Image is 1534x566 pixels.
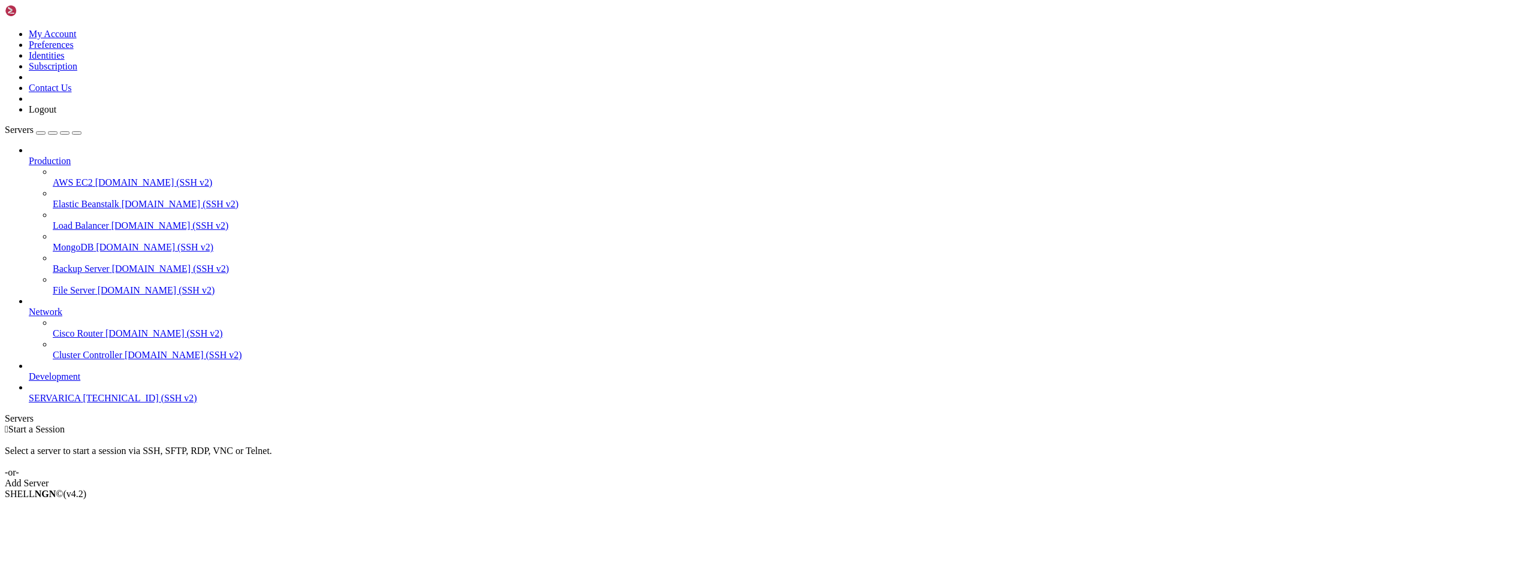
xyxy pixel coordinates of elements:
span: Cisco Router [53,328,103,338]
span: Production [29,156,71,166]
a: Elastic Beanstalk [DOMAIN_NAME] (SSH v2) [53,199,1529,210]
span: Servers [5,125,34,135]
li: SERVARICA [TECHNICAL_ID] (SSH v2) [29,382,1529,404]
a: Production [29,156,1529,167]
a: Contact Us [29,83,72,93]
span: [DOMAIN_NAME] (SSH v2) [122,199,239,209]
a: My Account [29,29,77,39]
span: Elastic Beanstalk [53,199,119,209]
span: [DOMAIN_NAME] (SSH v2) [96,242,213,252]
a: Development [29,371,1529,382]
li: Elastic Beanstalk [DOMAIN_NAME] (SSH v2) [53,188,1529,210]
div: Select a server to start a session via SSH, SFTP, RDP, VNC or Telnet. -or- [5,435,1529,478]
span: Network [29,307,62,317]
span: [DOMAIN_NAME] (SSH v2) [111,220,229,231]
span: [DOMAIN_NAME] (SSH v2) [105,328,223,338]
li: AWS EC2 [DOMAIN_NAME] (SSH v2) [53,167,1529,188]
li: Load Balancer [DOMAIN_NAME] (SSH v2) [53,210,1529,231]
b: NGN [35,489,56,499]
div: Add Server [5,478,1529,489]
span: Development [29,371,80,382]
span: Cluster Controller [53,350,122,360]
span: File Server [53,285,95,295]
span: 4.2.0 [64,489,87,499]
li: Network [29,296,1529,361]
li: File Server [DOMAIN_NAME] (SSH v2) [53,274,1529,296]
span: Start a Session [8,424,65,434]
span: [TECHNICAL_ID] (SSH v2) [83,393,197,403]
a: Servers [5,125,81,135]
span: SERVARICA [29,393,80,403]
li: Development [29,361,1529,382]
li: Cluster Controller [DOMAIN_NAME] (SSH v2) [53,339,1529,361]
span: Load Balancer [53,220,109,231]
a: Backup Server [DOMAIN_NAME] (SSH v2) [53,264,1529,274]
span: SHELL © [5,489,86,499]
span: [DOMAIN_NAME] (SSH v2) [112,264,230,274]
a: Cluster Controller [DOMAIN_NAME] (SSH v2) [53,350,1529,361]
span: Backup Server [53,264,110,274]
a: MongoDB [DOMAIN_NAME] (SSH v2) [53,242,1529,253]
div: Servers [5,413,1529,424]
a: Preferences [29,40,74,50]
li: MongoDB [DOMAIN_NAME] (SSH v2) [53,231,1529,253]
a: Network [29,307,1529,317]
a: Cisco Router [DOMAIN_NAME] (SSH v2) [53,328,1529,339]
a: File Server [DOMAIN_NAME] (SSH v2) [53,285,1529,296]
a: Logout [29,104,56,114]
a: SERVARICA [TECHNICAL_ID] (SSH v2) [29,393,1529,404]
li: Backup Server [DOMAIN_NAME] (SSH v2) [53,253,1529,274]
span: [DOMAIN_NAME] (SSH v2) [95,177,213,187]
span: [DOMAIN_NAME] (SSH v2) [125,350,242,360]
a: AWS EC2 [DOMAIN_NAME] (SSH v2) [53,177,1529,188]
li: Production [29,145,1529,296]
a: Load Balancer [DOMAIN_NAME] (SSH v2) [53,220,1529,231]
span: AWS EC2 [53,177,93,187]
a: Subscription [29,61,77,71]
li: Cisco Router [DOMAIN_NAME] (SSH v2) [53,317,1529,339]
a: Identities [29,50,65,60]
span:  [5,424,8,434]
img: Shellngn [5,5,74,17]
span: MongoDB [53,242,93,252]
span: [DOMAIN_NAME] (SSH v2) [98,285,215,295]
